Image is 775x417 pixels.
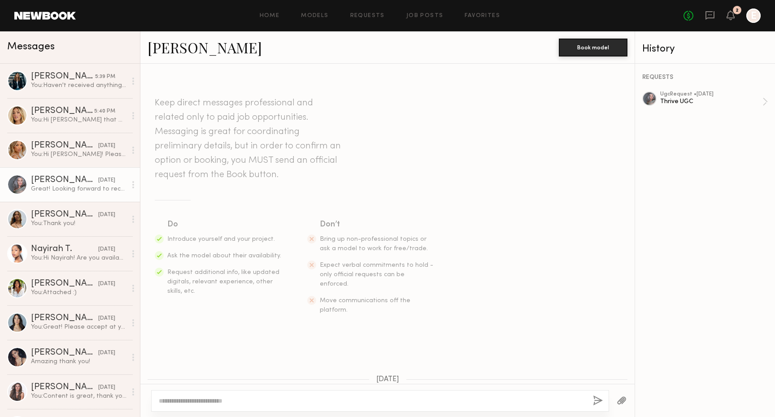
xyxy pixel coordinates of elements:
div: [DATE] [98,142,115,150]
a: [PERSON_NAME] [148,38,262,57]
div: [DATE] [98,383,115,392]
div: History [642,44,768,54]
div: Do [167,218,282,231]
a: Book model [559,43,627,51]
div: You: Haven't received anything! I'll ping you again if it doesn't come through by the am. If you ... [31,81,126,90]
div: [DATE] [98,314,115,323]
span: Introduce yourself and your project. [167,236,275,242]
span: Ask the model about their availability. [167,253,281,259]
span: Messages [7,42,55,52]
div: [PERSON_NAME] [31,279,98,288]
a: Home [260,13,280,19]
header: Keep direct messages professional and related only to paid job opportunities. Messaging is great ... [155,96,343,182]
div: [PERSON_NAME] [31,314,98,323]
div: REQUESTS [642,74,768,81]
div: [DATE] [98,211,115,219]
div: Don’t [320,218,435,231]
span: Bring up non-professional topics or ask a model to work for free/trade. [320,236,428,252]
div: 5:39 PM [95,73,115,81]
div: 2 [736,8,739,13]
div: You: Great! Please accept at your earliest convenience and we will send out your products this we... [31,323,126,331]
div: 5:40 PM [94,107,115,116]
a: E [746,9,761,23]
div: [DATE] [98,176,115,185]
a: Requests [350,13,385,19]
div: [PERSON_NAME] [31,72,95,81]
div: Nayirah T. [31,245,98,254]
div: [PERSON_NAME] [31,176,98,185]
div: Great! Looking forward to receiving them! [31,185,126,193]
a: Job Posts [406,13,444,19]
div: Amazing thank you! [31,357,126,366]
div: You: Content is great, thank you [PERSON_NAME]! [31,392,126,400]
div: [PERSON_NAME] [31,348,98,357]
a: Models [301,13,328,19]
a: Favorites [465,13,500,19]
span: [DATE] [376,376,399,383]
span: Expect verbal commitments to hold - only official requests can be enforced. [320,262,433,287]
div: You: Hi [PERSON_NAME] that works :) Editing the request now! [31,116,126,124]
div: You: Attached :) [31,288,126,297]
div: You: Thank you! [31,219,126,228]
div: [DATE] [98,280,115,288]
span: Request additional info, like updated digitals, relevant experience, other skills, etc. [167,269,279,294]
a: ugcRequest •[DATE]Thrive UGC [660,91,768,112]
div: [PERSON_NAME] [31,107,94,116]
div: [PERSON_NAME] [31,210,98,219]
button: Book model [559,39,627,56]
div: [PERSON_NAME] [31,141,98,150]
div: You: Hi Nayirah! Are you available for some UGC content creation this month? [31,254,126,262]
div: [PERSON_NAME] [31,383,98,392]
div: [DATE] [98,349,115,357]
div: You: Hi [PERSON_NAME]! Please let me know if you are interested in this project, thank you! [31,150,126,159]
div: ugc Request • [DATE] [660,91,762,97]
div: [DATE] [98,245,115,254]
span: Move communications off the platform. [320,298,410,313]
div: Thrive UGC [660,97,762,106]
